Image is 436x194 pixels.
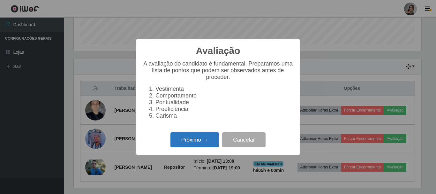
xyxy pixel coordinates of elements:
[143,60,293,81] p: A avaliação do candidato é fundamental. Preparamos uma lista de pontos que podem ser observados a...
[155,86,293,92] li: Vestimenta
[155,106,293,113] li: Proeficiência
[196,45,240,57] h2: Avaliação
[170,132,219,147] button: Próximo →
[222,132,266,147] button: Cancelar
[155,92,293,99] li: Comportamento
[155,113,293,119] li: Carisma
[155,99,293,106] li: Pontualidade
